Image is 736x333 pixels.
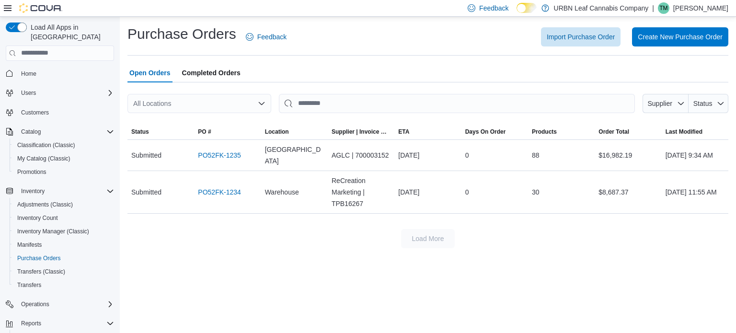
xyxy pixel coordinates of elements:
[17,185,48,197] button: Inventory
[598,128,629,136] span: Order Total
[17,214,58,222] span: Inventory Count
[328,146,394,165] div: AGLC | 700003152
[13,199,77,210] a: Adjustments (Classic)
[10,238,118,252] button: Manifests
[659,2,667,14] span: TM
[2,184,118,198] button: Inventory
[13,266,69,277] a: Transfers (Classic)
[2,317,118,330] button: Reports
[547,32,615,42] span: Import Purchase Order
[465,186,469,198] span: 0
[10,152,118,165] button: My Catalog (Classic)
[261,124,328,139] button: Location
[13,212,114,224] span: Inventory Count
[693,100,713,107] span: Status
[17,268,65,276] span: Transfers (Classic)
[595,183,661,202] div: $8,687.37
[21,109,49,116] span: Customers
[479,3,508,13] span: Feedback
[13,253,114,264] span: Purchase Orders
[17,228,89,235] span: Inventory Manager (Classic)
[328,124,394,139] button: Supplier | Invoice Number
[2,86,118,100] button: Users
[648,100,672,107] span: Supplier
[10,252,118,265] button: Purchase Orders
[332,128,391,136] span: Supplier | Invoice Number
[652,2,654,14] p: |
[528,124,595,139] button: Products
[129,63,171,82] span: Open Orders
[13,266,114,277] span: Transfers (Classic)
[13,153,114,164] span: My Catalog (Classic)
[27,23,114,42] span: Load All Apps in [GEOGRAPHIC_DATA]
[265,186,299,198] span: Warehouse
[21,320,41,327] span: Reports
[461,124,528,139] button: Days On Order
[17,168,46,176] span: Promotions
[265,128,289,136] div: Location
[554,2,649,14] p: URBN Leaf Cannabis Company
[131,128,149,136] span: Status
[17,241,42,249] span: Manifests
[13,139,79,151] a: Classification (Classic)
[13,199,114,210] span: Adjustments (Classic)
[13,279,114,291] span: Transfers
[17,141,75,149] span: Classification (Classic)
[517,3,537,13] input: Dark Mode
[10,165,118,179] button: Promotions
[638,32,723,42] span: Create New Purchase Order
[412,234,444,243] span: Load More
[131,149,161,161] span: Submitted
[10,278,118,292] button: Transfers
[17,126,45,138] button: Catalog
[17,318,114,329] span: Reports
[17,107,53,118] a: Customers
[17,126,114,138] span: Catalog
[532,128,557,136] span: Products
[198,186,241,198] a: PO52FK-1234
[127,24,236,44] h1: Purchase Orders
[265,144,324,167] span: [GEOGRAPHIC_DATA]
[595,124,661,139] button: Order Total
[19,3,62,13] img: Cova
[13,166,50,178] a: Promotions
[10,138,118,152] button: Classification (Classic)
[21,128,41,136] span: Catalog
[279,94,635,113] input: This is a search bar. After typing your query, hit enter to filter the results lower in the page.
[13,226,93,237] a: Inventory Manager (Classic)
[257,32,287,42] span: Feedback
[17,87,114,99] span: Users
[10,211,118,225] button: Inventory Count
[21,70,36,78] span: Home
[532,149,540,161] span: 88
[401,229,455,248] button: Load More
[673,2,728,14] p: [PERSON_NAME]
[17,299,53,310] button: Operations
[13,139,114,151] span: Classification (Classic)
[13,226,114,237] span: Inventory Manager (Classic)
[465,149,469,161] span: 0
[632,27,728,46] button: Create New Purchase Order
[662,183,728,202] div: [DATE] 11:55 AM
[465,128,506,136] span: Days On Order
[131,186,161,198] span: Submitted
[17,281,41,289] span: Transfers
[21,89,36,97] span: Users
[17,68,114,80] span: Home
[10,225,118,238] button: Inventory Manager (Classic)
[13,212,62,224] a: Inventory Count
[17,87,40,99] button: Users
[394,183,461,202] div: [DATE]
[658,2,669,14] div: Tess McGee
[2,298,118,311] button: Operations
[541,27,621,46] button: Import Purchase Order
[13,253,65,264] a: Purchase Orders
[21,300,49,308] span: Operations
[10,265,118,278] button: Transfers (Classic)
[17,185,114,197] span: Inventory
[17,106,114,118] span: Customers
[198,128,211,136] span: PO #
[198,149,241,161] a: PO52FK-1235
[127,124,194,139] button: Status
